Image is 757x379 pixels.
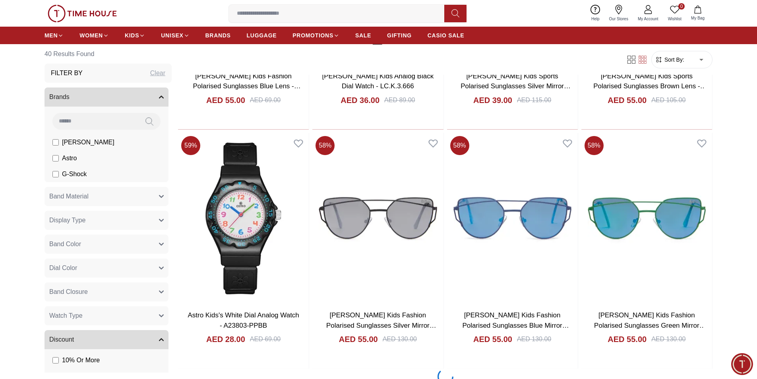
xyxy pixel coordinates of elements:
span: Display Type [49,216,85,225]
span: Conversation [99,253,136,259]
div: AED 105.00 [651,95,685,105]
a: PROMOTIONS [292,28,339,43]
span: 0 [678,3,685,10]
a: BRANDS [205,28,231,43]
a: CASIO SALE [428,28,465,43]
span: My Account [635,16,662,22]
div: Home [3,235,77,262]
a: [PERSON_NAME] Kids Sports Polarised Sunglasses Brown Lens - LCK101C02 [593,72,707,100]
img: ... [48,5,117,22]
img: Lee Cooper Kids Fashion Polarised Sunglasses Blue Mirror Lens - LCK117C03 [447,133,578,304]
span: CASIO SALE [428,31,465,39]
a: [PERSON_NAME] Kids Fashion Polarised Sunglasses Green Mirror Lens - LCK117C01 [594,311,706,339]
input: [PERSON_NAME] [52,139,59,146]
span: Sort By: [663,56,684,64]
img: Lee Cooper Kids Fashion Polarised Sunglasses Green Mirror Lens - LCK117C01 [581,133,712,304]
span: 58 % [585,136,604,155]
a: 0Wishlist [663,3,686,23]
span: LUGGAGE [247,31,277,39]
a: SALE [355,28,371,43]
h4: AED 55.00 [206,95,245,106]
div: AED 69.00 [250,95,281,105]
a: Help [587,3,604,23]
div: AED 130.00 [517,334,551,344]
button: Watch Type [45,306,168,325]
span: PROMOTIONS [292,31,333,39]
a: Astro Kids's White Dial Analog Watch - A23803-PPBB [188,311,299,329]
img: Astro Kids's White Dial Analog Watch - A23803-PPBB [178,133,309,304]
span: Wishlist [665,16,685,22]
span: Band Material [49,192,89,201]
input: 10% Or More [52,357,59,363]
h4: AED 28.00 [206,334,245,345]
span: 3 mins ago [127,31,151,38]
a: [PERSON_NAME] Kids Fashion Polarised Sunglasses Silver Mirror Lens - LCK117C02 [326,311,436,339]
h4: AED 55.00 [339,334,378,345]
span: Astro [62,154,77,163]
span: KIDS [125,31,139,39]
img: Profile picture of Eva Tyler [10,32,25,47]
a: UNISEX [161,28,189,43]
h4: AED 55.00 [608,95,647,106]
h6: 40 Results Found [45,45,172,64]
span: Watch Type [49,311,83,321]
div: Chat Widget [731,353,753,375]
h4: AED 39.00 [473,95,512,106]
button: Brands [45,87,168,107]
span: Band Color [49,239,81,249]
span: Dial Color [49,263,77,273]
a: GIFTING [387,28,412,43]
div: Conversation [10,10,110,18]
button: Band Closure [45,282,168,301]
img: Lee Cooper Kids Fashion Polarised Sunglasses Silver Mirror Lens - LCK117C02 [312,133,443,304]
a: Our Stores [604,3,633,23]
span: 58 % [450,136,469,155]
span: Our Stores [606,16,631,22]
a: [URL][DOMAIN_NAME] [32,41,93,48]
input: G-Shock [52,171,59,177]
span: Brands [49,92,70,102]
div: [PERSON_NAME] [32,31,112,41]
span: 58 % [316,136,335,155]
button: Display Type [45,211,168,230]
button: Dial Color [45,258,168,278]
div: AED 130.00 [383,334,417,344]
a: [PERSON_NAME] Kids Sports Polarised Sunglasses Silver Mirror Lens - LCK101C01 [461,72,571,100]
button: My Bag [686,4,709,23]
h3: Filter By [51,68,83,78]
span: Band Closure [49,287,88,297]
div: Clear [150,68,165,78]
span: Discount [49,335,74,344]
span: Help [588,16,603,22]
span: BRANDS [205,31,231,39]
div: Conversation [79,235,156,262]
a: KIDS [125,28,145,43]
a: WOMEN [79,28,109,43]
div: AED 89.00 [384,95,415,105]
span: [PERSON_NAME] [62,138,114,147]
button: Discount [45,330,168,349]
a: MEN [45,28,64,43]
span: G-Shock [62,169,87,179]
span: Home [32,253,48,259]
button: Band Material [45,187,168,206]
button: Band Color [45,235,168,254]
span: GIFTING [387,31,412,39]
span: 59 % [181,136,200,155]
span: My Bag [688,15,708,21]
span: UNISEX [161,31,183,39]
span: 10 % Or More [62,356,100,365]
span: MEN [45,31,58,39]
span: WOMEN [79,31,103,39]
button: Sort By: [655,56,684,64]
a: [PERSON_NAME] Kids Fashion Polarised Sunglasses Blue Lens - LCK107C03 [193,72,301,100]
span: SALE [355,31,371,39]
div: AED 69.00 [250,334,281,344]
div: AED 130.00 [651,334,685,344]
input: Astro [52,155,59,161]
a: [PERSON_NAME] Kids Fashion Polarised Sunglasses Blue Mirror Lens - LCK117C03 [462,311,569,339]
